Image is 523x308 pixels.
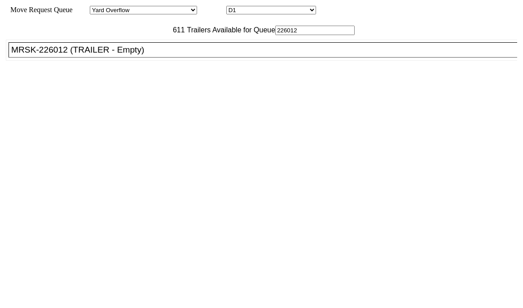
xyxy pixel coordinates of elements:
span: Move Request Queue [6,6,73,13]
span: Area [74,6,88,13]
div: MRSK-226012 (TRAILER - Empty) [11,45,523,55]
span: 611 [168,26,185,34]
span: Trailers Available for Queue [185,26,276,34]
input: Filter Available Trailers [275,26,355,35]
span: Location [199,6,224,13]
